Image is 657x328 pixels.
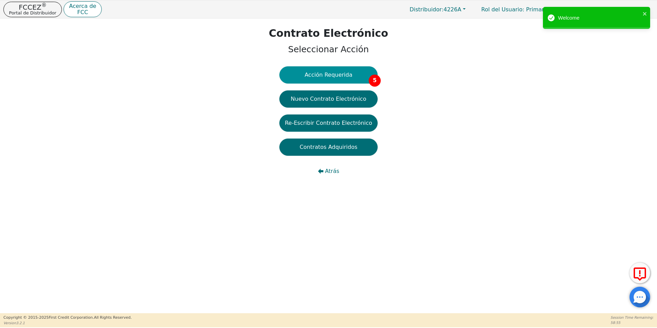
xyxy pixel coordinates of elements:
p: Session Time Remaining: [611,315,654,320]
h1: Contrato Electrónico [269,27,388,40]
span: All Rights Reserved. [94,315,132,320]
button: Nuevo Contrato Electrónico [279,90,378,108]
p: FCC [69,10,96,15]
p: Acerca de [69,3,96,9]
p: Portal de Distribuidor [9,11,56,15]
p: 58:55 [611,320,654,325]
span: Distribuidor: [410,6,444,13]
span: Atrás [325,167,339,175]
button: Atrás [279,163,378,180]
button: Reportar Error a FCC [630,263,650,283]
p: Primario [475,3,556,16]
button: close [643,10,647,18]
a: Rol del Usuario: Primario [475,3,556,16]
button: Acción Requerida5 [279,66,378,84]
span: Rol del Usuario : [481,6,524,13]
button: FCCEZ®Portal de Distribuidor [3,2,62,17]
p: Copyright © 2015- 2025 First Credit Corporation. [3,315,132,321]
p: Version 3.2.1 [3,320,132,326]
button: Contratos Adquiridos [279,139,378,156]
p: Seleccionar Acción [269,43,388,56]
button: Re-Escribir Contrato Electrónico [279,114,378,132]
p: FCCEZ [9,4,56,11]
span: 4226A [410,6,461,13]
button: Acerca deFCC [64,1,102,18]
span: 5 [369,75,381,87]
sup: ® [41,2,46,8]
button: 4226A:Millerlandy Cifuentes [558,4,654,15]
button: Distribuidor:4226A [402,4,473,15]
div: Welcome [558,14,641,22]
